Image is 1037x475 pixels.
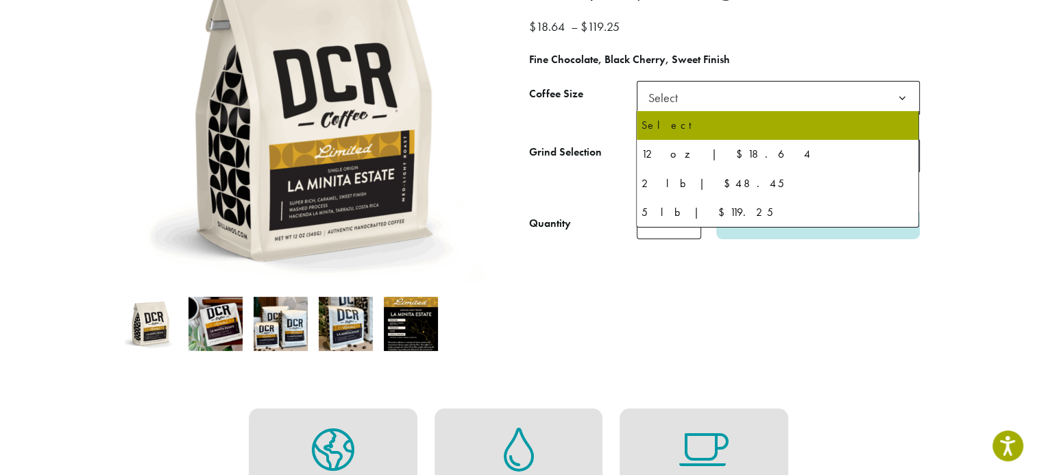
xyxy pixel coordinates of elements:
[254,297,308,351] img: La Minita Estate - Image 3
[581,19,623,34] bdi: 119.25
[571,19,578,34] span: –
[123,297,178,351] img: La Minita Estate
[529,143,637,162] label: Grind Selection
[529,19,536,34] span: $
[529,215,571,232] div: Quantity
[637,111,918,140] li: Select
[529,52,730,66] b: Fine Chocolate, Black Cherry, Sweet Finish
[641,144,914,165] div: 12 oz | $18.64
[641,202,914,223] div: 5 lb | $119.25
[529,84,637,104] label: Coffee Size
[319,297,373,351] img: La Minita Estate - Image 4
[529,19,568,34] bdi: 18.64
[643,84,692,111] span: Select
[581,19,587,34] span: $
[384,297,438,351] img: La Minita Estate - Image 5
[637,81,920,114] span: Select
[641,173,914,194] div: 2 lb | $48.45
[188,297,243,351] img: La Minita Estate - Image 2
